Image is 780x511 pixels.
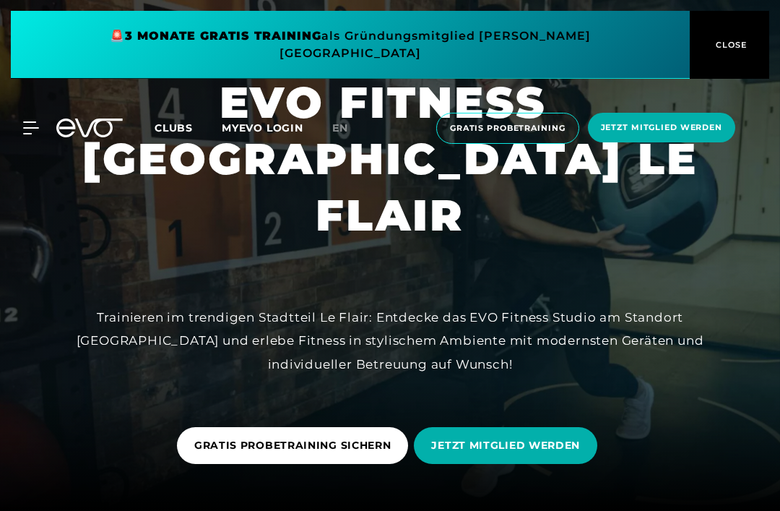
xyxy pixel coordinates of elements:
div: Trainieren im trendigen Stadtteil Le Flair: Entdecke das EVO Fitness Studio am Standort [GEOGRAPH... [65,306,715,376]
a: Gratis Probetraining [432,113,584,144]
span: CLOSE [712,38,747,51]
a: JETZT MITGLIED WERDEN [414,416,603,475]
button: CLOSE [690,11,769,79]
span: JETZT MITGLIED WERDEN [431,438,580,453]
span: GRATIS PROBETRAINING SICHERN [194,438,391,453]
span: Gratis Probetraining [450,122,565,134]
a: GRATIS PROBETRAINING SICHERN [177,416,415,475]
a: en [332,120,365,137]
a: Clubs [155,121,222,134]
span: Clubs [155,121,193,134]
a: MYEVO LOGIN [222,121,303,134]
span: en [332,121,348,134]
a: Jetzt Mitglied werden [584,113,740,144]
span: Jetzt Mitglied werden [601,121,722,134]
